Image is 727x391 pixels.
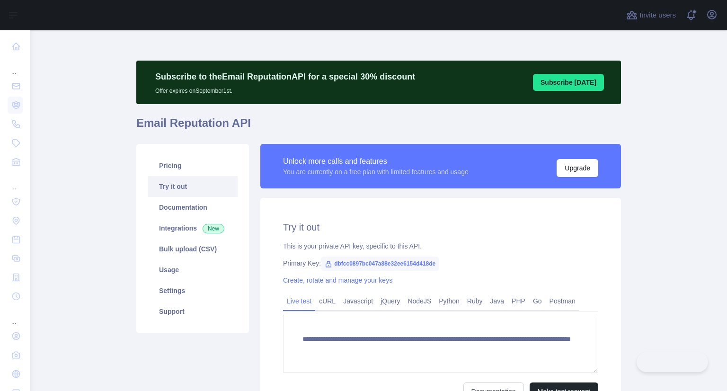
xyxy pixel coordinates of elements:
[148,155,238,176] a: Pricing
[283,293,315,309] a: Live test
[8,172,23,191] div: ...
[533,74,604,91] button: Subscribe [DATE]
[529,293,546,309] a: Go
[148,218,238,239] a: Integrations New
[283,221,598,234] h2: Try it out
[487,293,508,309] a: Java
[148,259,238,280] a: Usage
[148,197,238,218] a: Documentation
[8,57,23,76] div: ...
[315,293,339,309] a: cURL
[136,116,621,138] h1: Email Reputation API
[283,276,392,284] a: Create, rotate and manage your keys
[148,280,238,301] a: Settings
[508,293,529,309] a: PHP
[155,70,415,83] p: Subscribe to the Email Reputation API for a special 30 % discount
[148,176,238,197] a: Try it out
[557,159,598,177] button: Upgrade
[463,293,487,309] a: Ruby
[339,293,377,309] a: Javascript
[637,352,708,372] iframe: Toggle Customer Support
[321,257,439,271] span: dbfcc0897bc047a88e32ee6154d418de
[639,10,676,21] span: Invite users
[435,293,463,309] a: Python
[404,293,435,309] a: NodeJS
[283,241,598,251] div: This is your private API key, specific to this API.
[546,293,579,309] a: Postman
[283,167,469,177] div: You are currently on a free plan with limited features and usage
[155,83,415,95] p: Offer expires on September 1st.
[283,258,598,268] div: Primary Key:
[377,293,404,309] a: jQuery
[624,8,678,23] button: Invite users
[8,307,23,326] div: ...
[203,224,224,233] span: New
[148,301,238,322] a: Support
[283,156,469,167] div: Unlock more calls and features
[148,239,238,259] a: Bulk upload (CSV)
